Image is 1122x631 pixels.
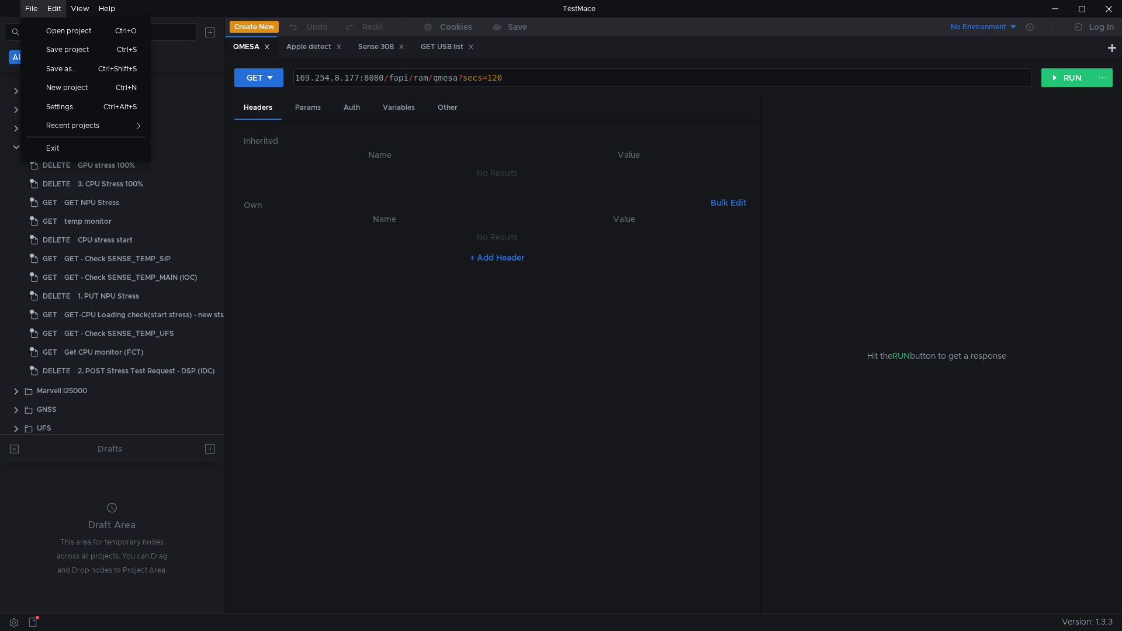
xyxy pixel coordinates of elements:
[78,287,139,305] div: 1. PUT NPU Stress
[43,175,71,193] span: DELETE
[279,18,336,36] button: Undo
[43,362,71,380] span: DELETE
[506,212,742,226] th: Value
[64,250,171,268] div: GET - Check SENSE_TEMP_SiP
[247,71,263,84] div: GET
[286,41,342,53] div: Apple detect
[428,97,467,119] div: Other
[476,232,518,242] nz-embed-empty: No Results
[253,148,507,162] th: Name
[64,213,112,230] div: temp monitor
[43,157,71,174] span: DELETE
[440,20,472,34] div: Cookies
[37,382,87,400] div: Marvell I25000
[64,306,224,324] div: GET-CPU Loading check(start stress) - new sts
[78,175,143,193] div: 3. CPU Stress 100%
[233,41,270,53] div: QMESA
[43,287,71,305] span: DELETE
[262,212,506,226] th: Name
[9,50,26,64] button: All
[373,97,424,119] div: Variables
[64,269,198,286] div: GET - Check SENSE_TEMP_MAIN (IOC)
[362,20,383,34] div: Redo
[244,198,706,212] h6: Own
[64,194,119,212] div: GET NPU Stress
[507,148,751,162] th: Value
[43,269,57,286] span: GET
[64,325,174,342] div: GET - Check SENSE_TEMP_UFS
[286,97,330,119] div: Params
[234,97,282,120] div: Headers
[892,351,910,361] span: RUN
[234,68,283,87] button: GET
[37,419,51,437] div: UFS
[1062,613,1113,630] span: Version: 1.3.3
[1041,68,1093,87] button: RUN
[951,22,1006,33] div: No Environment
[43,194,57,212] span: GET
[43,250,57,268] span: GET
[867,349,1006,362] span: Hit the button to get a response
[64,344,144,361] div: Get CPU monitor (FCT)
[358,41,404,53] div: Sense 30B
[98,442,122,456] div: Drafts
[43,213,57,230] span: GET
[421,41,474,53] div: GET USB list
[244,134,751,148] h6: Inherited
[937,18,1018,36] button: No Environment
[706,196,751,210] button: Bulk Edit
[43,344,57,361] span: GET
[43,306,57,324] span: GET
[78,231,133,249] div: CPU stress start
[476,168,518,178] nz-embed-empty: No Results
[78,362,215,380] div: 2. POST Stress Test Request - DSP (IDC)
[336,18,391,36] button: Redo
[230,21,279,33] button: Create New
[78,157,135,174] div: GPU stress 100%
[334,97,369,119] div: Auth
[465,251,529,265] button: + Add Header
[43,325,57,342] span: GET
[43,231,71,249] span: DELETE
[37,401,57,418] div: GNSS
[1089,20,1114,34] div: Log In
[508,23,527,31] div: Save
[306,20,328,34] div: Undo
